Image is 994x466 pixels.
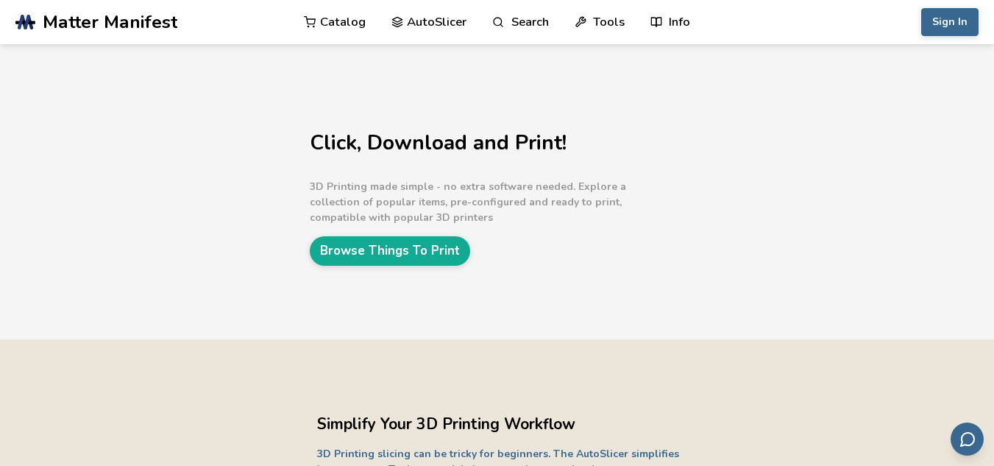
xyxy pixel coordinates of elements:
span: Matter Manifest [43,12,177,32]
p: 3D Printing made simple - no extra software needed. Explore a collection of popular items, pre-co... [310,179,678,225]
a: Browse Things To Print [310,236,470,265]
button: Sign In [921,8,979,36]
h1: Click, Download and Print! [310,132,678,155]
button: Send feedback via email [951,423,984,456]
h2: Simplify Your 3D Printing Workflow [317,413,685,436]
